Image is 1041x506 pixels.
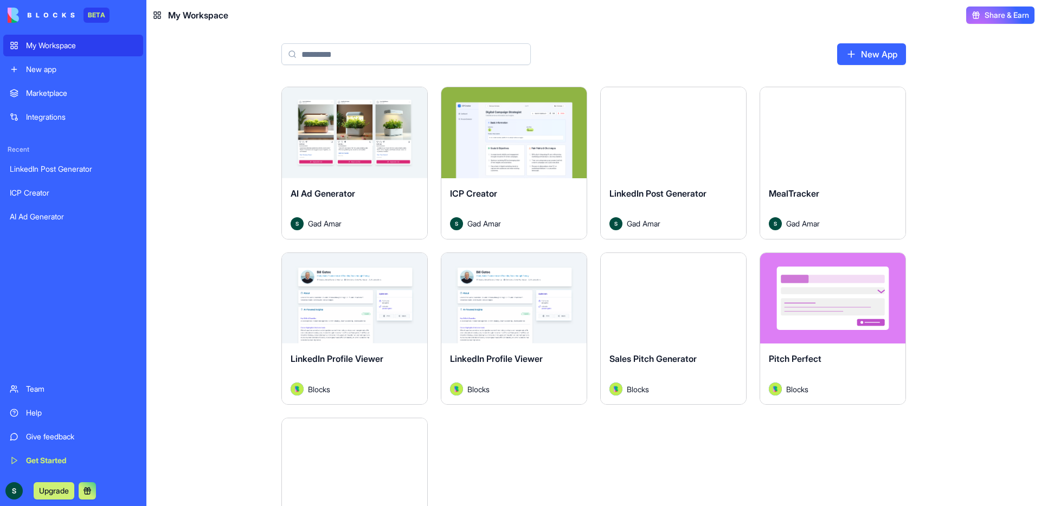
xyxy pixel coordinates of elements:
[966,7,1034,24] button: Share & Earn
[450,217,463,230] img: Avatar
[3,378,143,400] a: Team
[10,211,137,222] div: AI Ad Generator
[3,35,143,56] a: My Workspace
[3,402,143,424] a: Help
[600,252,747,405] a: Sales Pitch GeneratorAvatarBlocks
[5,482,23,499] img: ACg8ocLHKDdkJNkn_SQlLHHkKqT1MxBV3gq0WsmDz5FnR7zJN7JDwg=s96-c
[3,426,143,447] a: Give feedback
[3,182,143,204] a: ICP Creator
[3,206,143,228] a: AI Ad Generator
[26,455,137,466] div: Get Started
[609,382,622,395] img: Avatar
[281,252,428,405] a: LinkedIn Profile ViewerAvatarBlocks
[26,64,137,75] div: New app
[3,450,143,471] a: Get Started
[168,9,228,22] span: My Workspace
[10,164,137,174] div: LinkedIn Post Generator
[83,8,110,23] div: BETA
[450,353,543,364] span: LinkedIn Profile Viewer
[291,188,355,199] span: AI Ad Generator
[291,382,304,395] img: Avatar
[26,407,137,418] div: Help
[600,87,747,239] a: LinkedIn Post GeneratorAvatarGad Amar
[450,188,497,199] span: ICP Creator
[3,59,143,80] a: New app
[786,218,820,229] span: Gad Amar
[26,112,137,122] div: Integrations
[3,82,143,104] a: Marketplace
[441,252,587,405] a: LinkedIn Profile ViewerAvatarBlocks
[281,87,428,239] a: AI Ad GeneratorAvatarGad Amar
[26,40,137,51] div: My Workspace
[26,88,137,99] div: Marketplace
[627,384,649,395] span: Blocks
[609,188,706,199] span: LinkedIn Post Generator
[3,145,143,154] span: Recent
[3,158,143,180] a: LinkedIn Post Generator
[291,217,304,230] img: Avatar
[985,10,1029,21] span: Share & Earn
[26,384,137,394] div: Team
[609,217,622,230] img: Avatar
[8,8,110,23] a: BETA
[26,431,137,442] div: Give feedback
[308,218,342,229] span: Gad Amar
[34,485,74,496] a: Upgrade
[8,8,75,23] img: logo
[786,384,808,395] span: Blocks
[760,87,906,239] a: MealTrackerAvatarGad Amar
[441,87,587,239] a: ICP CreatorAvatarGad Amar
[3,106,143,128] a: Integrations
[467,218,501,229] span: Gad Amar
[467,384,490,395] span: Blocks
[609,353,697,364] span: Sales Pitch Generator
[769,353,821,364] span: Pitch Perfect
[760,252,906,405] a: Pitch PerfectAvatarBlocks
[34,482,74,499] button: Upgrade
[769,217,782,230] img: Avatar
[769,188,819,199] span: MealTracker
[627,218,660,229] span: Gad Amar
[291,353,383,364] span: LinkedIn Profile Viewer
[10,187,137,198] div: ICP Creator
[769,382,782,395] img: Avatar
[450,382,463,395] img: Avatar
[837,43,906,65] a: New App
[308,384,330,395] span: Blocks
